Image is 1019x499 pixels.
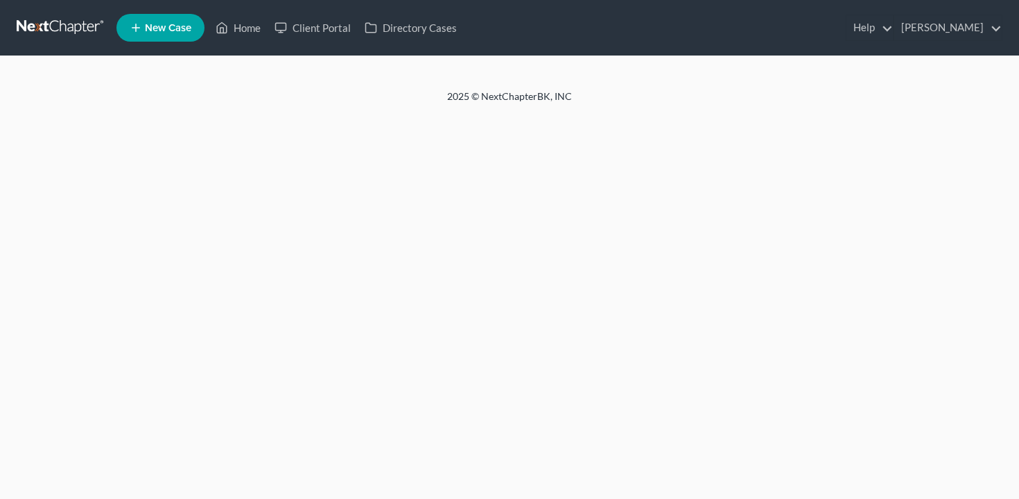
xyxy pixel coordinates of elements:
div: 2025 © NextChapterBK, INC [114,90,905,115]
a: Help [846,15,893,40]
a: Client Portal [268,15,358,40]
new-legal-case-button: New Case [116,14,204,42]
a: [PERSON_NAME] [894,15,1002,40]
a: Directory Cases [358,15,464,40]
a: Home [209,15,268,40]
